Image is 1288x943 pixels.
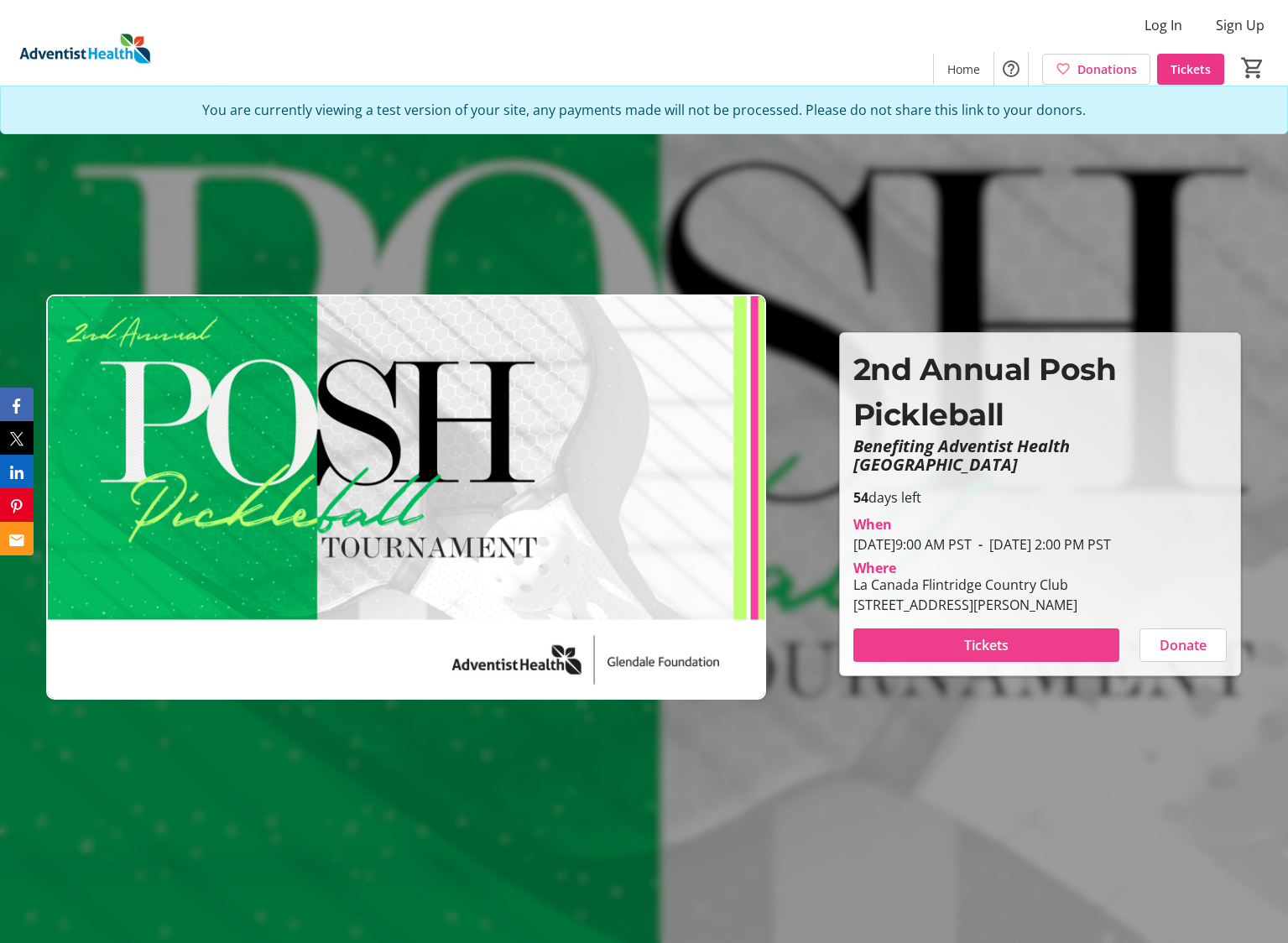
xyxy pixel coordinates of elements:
[972,535,989,554] span: -
[853,488,868,507] span: 54
[994,52,1028,86] button: Help
[1202,12,1278,39] button: Sign Up
[934,54,993,85] a: Home
[1157,54,1224,85] a: Tickets
[853,535,972,554] span: [DATE] 9:00 AM PST
[10,7,159,91] img: Adventist Health's Logo
[853,514,892,534] div: When
[1238,53,1268,83] button: Cart
[46,294,765,699] img: Campaign CTA Media Photo
[964,635,1009,655] span: Tickets
[853,575,1077,595] div: La Canada Flintridge Country Club
[853,487,1228,508] p: days left
[853,628,1120,662] button: Tickets
[1131,12,1196,39] button: Log In
[1171,60,1211,78] span: Tickets
[1139,628,1227,662] button: Donate
[1160,635,1207,655] span: Donate
[947,60,980,78] span: Home
[1145,15,1182,35] span: Log In
[1077,60,1137,78] span: Donations
[853,561,896,575] div: Where
[853,435,1074,476] em: Benefiting Adventist Health [GEOGRAPHIC_DATA]
[972,535,1111,554] span: [DATE] 2:00 PM PST
[1042,54,1150,85] a: Donations
[853,346,1228,437] p: 2nd Annual Posh Pickleball
[1216,15,1265,35] span: Sign Up
[853,595,1077,615] div: [STREET_ADDRESS][PERSON_NAME]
